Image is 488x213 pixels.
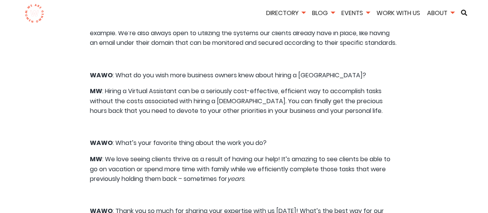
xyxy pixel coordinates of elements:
[90,138,113,147] strong: WAWO
[374,9,423,17] a: Work With Us
[90,155,102,164] strong: MW
[90,154,399,184] p: : We love seeing clients thrive as a result of having our help! It’s amazing to see clients be ab...
[263,9,308,17] a: Directory
[309,8,337,19] li: Blog
[90,71,113,80] strong: WAWO
[90,138,399,148] p: : What’s your favorite thing about the work you do?
[424,9,457,17] a: About
[90,70,399,80] p: : What do you wish more business owners knew about hiring a [GEOGRAPHIC_DATA]?
[458,10,470,16] a: Search
[339,9,372,17] a: Events
[25,4,44,23] img: logo
[424,8,457,19] li: About
[309,9,337,17] a: Blog
[227,174,244,183] em: years
[263,8,308,19] li: Directory
[90,86,399,116] p: : Hiring a Virtual Assistant can be a seriously cost-effective, efficient way to accomplish tasks...
[339,8,372,19] li: Events
[90,87,102,95] strong: MW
